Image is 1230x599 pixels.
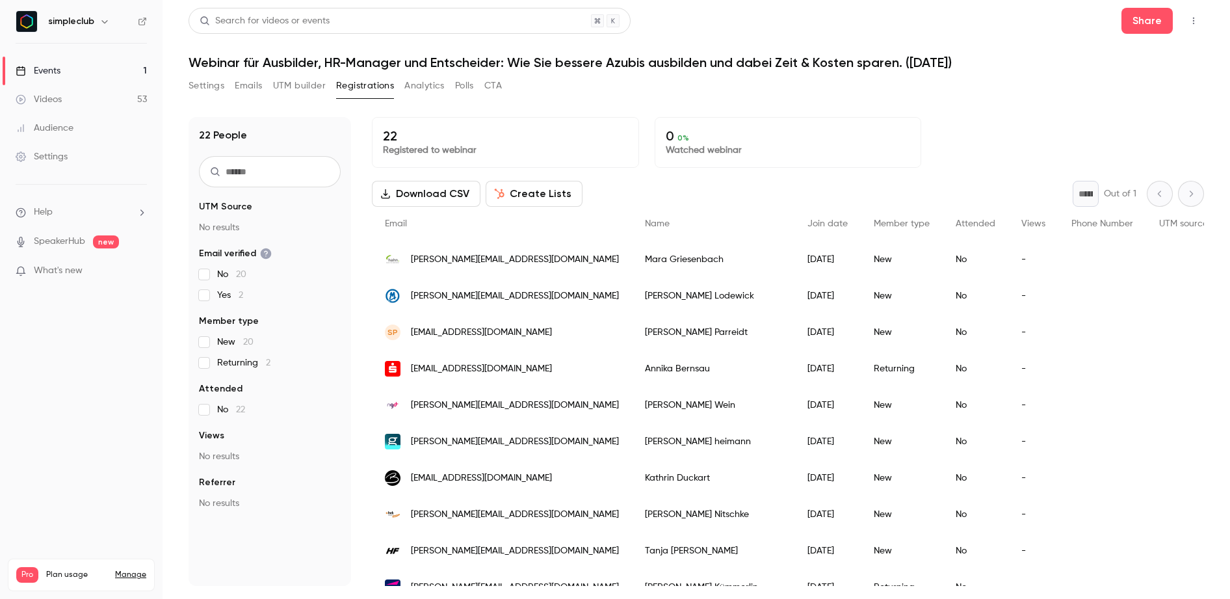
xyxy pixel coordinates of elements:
[943,278,1008,314] div: No
[943,387,1008,423] div: No
[1008,496,1058,533] div: -
[217,356,270,369] span: Returning
[666,144,911,157] p: Watched webinar
[199,200,341,510] section: facet-groups
[383,144,628,157] p: Registered to webinar
[1008,351,1058,387] div: -
[794,278,861,314] div: [DATE]
[486,181,582,207] button: Create Lists
[455,75,474,96] button: Polls
[666,128,911,144] p: 0
[411,399,619,412] span: [PERSON_NAME][EMAIL_ADDRESS][DOMAIN_NAME]
[632,533,794,569] div: Tanja [PERSON_NAME]
[199,247,272,260] span: Email verified
[794,496,861,533] div: [DATE]
[387,326,398,338] span: SP
[199,429,224,442] span: Views
[115,570,146,580] a: Manage
[411,253,619,267] span: [PERSON_NAME][EMAIL_ADDRESS][DOMAIN_NAME]
[131,265,147,277] iframe: Noticeable Trigger
[199,315,259,328] span: Member type
[807,219,848,228] span: Join date
[874,219,930,228] span: Member type
[794,460,861,496] div: [DATE]
[1008,533,1058,569] div: -
[632,460,794,496] div: Kathrin Duckart
[861,278,943,314] div: New
[632,387,794,423] div: [PERSON_NAME] Wein
[1008,278,1058,314] div: -
[794,423,861,460] div: [DATE]
[411,472,552,485] span: [EMAIL_ADDRESS][DOMAIN_NAME]
[943,351,1008,387] div: No
[794,533,861,569] div: [DATE]
[1104,187,1136,200] p: Out of 1
[243,338,254,347] span: 20
[794,351,861,387] div: [DATE]
[199,450,341,463] p: No results
[385,434,400,449] img: gerresheimer.com
[217,336,254,349] span: New
[943,241,1008,278] div: No
[1159,219,1208,228] span: UTM source
[385,252,400,267] img: hahn.cc
[1008,387,1058,423] div: -
[199,127,247,143] h1: 22 People
[1008,314,1058,351] div: -
[199,221,341,234] p: No results
[861,496,943,533] div: New
[336,75,394,96] button: Registrations
[794,241,861,278] div: [DATE]
[235,75,262,96] button: Emails
[861,241,943,278] div: New
[632,241,794,278] div: Mara Griesenbach
[385,397,400,413] img: bbw-nms.de
[1008,423,1058,460] div: -
[632,278,794,314] div: [PERSON_NAME] Lodewick
[861,423,943,460] div: New
[484,75,502,96] button: CTA
[385,219,407,228] span: Email
[411,544,619,558] span: [PERSON_NAME][EMAIL_ADDRESS][DOMAIN_NAME]
[411,326,552,339] span: [EMAIL_ADDRESS][DOMAIN_NAME]
[199,382,242,395] span: Attended
[199,476,235,489] span: Referrer
[943,314,1008,351] div: No
[943,496,1008,533] div: No
[34,235,85,248] a: SpeakerHub
[200,14,330,28] div: Search for videos or events
[632,496,794,533] div: [PERSON_NAME] Nitschke
[411,508,619,522] span: [PERSON_NAME][EMAIL_ADDRESS][DOMAIN_NAME]
[861,387,943,423] div: New
[411,435,619,449] span: [PERSON_NAME][EMAIL_ADDRESS][DOMAIN_NAME]
[385,579,400,595] img: tria-technologies.com
[943,423,1008,460] div: No
[273,75,326,96] button: UTM builder
[1008,241,1058,278] div: -
[794,387,861,423] div: [DATE]
[16,93,62,106] div: Videos
[199,497,341,510] p: No results
[217,268,246,281] span: No
[48,15,94,28] h6: simpleclub
[199,200,252,213] span: UTM Source
[632,351,794,387] div: Annika Bernsau
[385,470,400,486] img: brommenschenkel-gmbh.de
[645,219,670,228] span: Name
[266,358,270,367] span: 2
[16,122,73,135] div: Audience
[16,11,37,32] img: simpleclub
[385,288,400,304] img: muehlhoff.de
[794,314,861,351] div: [DATE]
[16,64,60,77] div: Events
[372,181,480,207] button: Download CSV
[46,570,107,580] span: Plan usage
[93,235,119,248] span: new
[34,264,83,278] span: What's new
[1008,460,1058,496] div: -
[239,291,243,300] span: 2
[411,581,619,594] span: [PERSON_NAME][EMAIL_ADDRESS][DOMAIN_NAME]
[632,423,794,460] div: [PERSON_NAME] heimann
[861,314,943,351] div: New
[1021,219,1045,228] span: Views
